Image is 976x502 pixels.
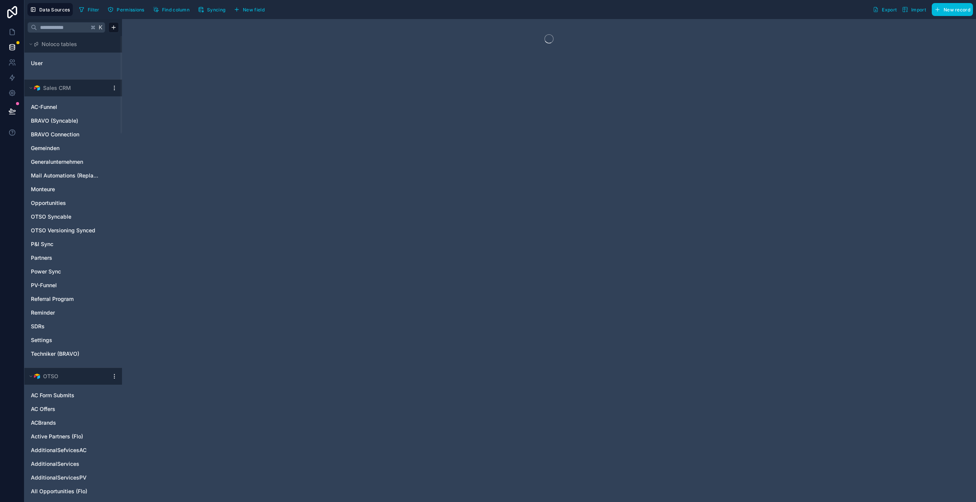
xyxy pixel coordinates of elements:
[31,460,79,468] span: AdditionalServices
[870,3,899,16] button: Export
[31,158,100,166] a: Generalunternehmen
[27,265,119,278] div: Power Sync
[31,281,57,289] span: PV-Funnel
[105,4,147,15] button: Permissions
[31,158,83,166] span: Generalunternehmen
[27,389,119,401] div: AC Form Submits
[34,373,40,379] img: Airtable Logo
[27,444,119,456] div: AdditionalSefvicesAC
[31,405,55,413] span: AC Offers
[31,323,45,330] span: SDRs
[27,183,119,195] div: Monteure
[31,131,79,138] span: BRAVO Connection
[27,39,114,50] button: Noloco tables
[932,3,973,16] button: New record
[31,185,100,193] a: Monteure
[27,417,119,429] div: ACBrands
[31,199,100,207] a: Opportunities
[27,115,119,127] div: BRAVO (Syncable)
[31,103,100,111] a: AC-Funnel
[31,144,59,152] span: Gemeinden
[195,4,231,15] a: Syncing
[31,240,53,248] span: P&I Sync
[31,309,55,317] span: Reminder
[76,4,102,15] button: Filter
[31,295,74,303] span: Referral Program
[31,488,87,495] span: All Opportunities (Flo)
[243,7,265,13] span: New field
[31,254,52,262] span: Partners
[31,213,100,221] a: OTSO Syncable
[31,419,56,427] span: ACBrands
[31,295,100,303] a: Referral Program
[31,323,100,330] a: SDRs
[31,433,100,440] a: Active Partners (Flo)
[39,7,70,13] span: Data Sources
[31,392,100,399] a: AC Form Submits
[117,7,144,13] span: Permissions
[31,117,100,125] a: BRAVO (Syncable)
[231,4,267,15] button: New field
[31,185,55,193] span: Monteure
[31,254,100,262] a: Partners
[27,169,119,182] div: Mail Automations (Replace)
[31,227,95,234] span: OTSO Versioning Synced
[27,197,119,209] div: Opportunities
[31,103,57,111] span: AC-Funnel
[31,433,83,440] span: Active Partners (Flo)
[42,40,77,48] span: Noloco tables
[34,85,40,91] img: Airtable Logo
[944,7,970,13] span: New record
[27,128,119,141] div: BRAVO Connection
[27,334,119,346] div: Settings
[27,224,119,237] div: OTSO Versioning Synced
[27,101,119,113] div: AC-Funnel
[27,307,119,319] div: Reminder
[27,371,108,382] button: Airtable LogoOTSO
[31,405,100,413] a: AC Offers
[105,4,150,15] a: Permissions
[43,373,58,380] span: OTSO
[911,7,926,13] span: Import
[31,213,71,221] span: OTSO Syncable
[31,446,87,454] span: AdditionalSefvicesAC
[882,7,897,13] span: Export
[31,474,100,481] a: AdditionalServicesPV
[31,199,66,207] span: Opportunities
[31,419,100,427] a: ACBrands
[27,348,119,360] div: Techniker (BRAVO)
[31,350,100,358] a: Techniker (BRAVO)
[31,59,43,67] span: User
[31,336,100,344] a: Settings
[27,211,119,223] div: OTSO Syncable
[27,472,119,484] div: AdditionalServicesPV
[27,3,73,16] button: Data Sources
[31,268,61,275] span: Power Sync
[162,7,189,13] span: Find column
[31,172,100,179] a: Mail Automations (Replace)
[27,57,119,69] div: User
[899,3,929,16] button: Import
[31,227,100,234] a: OTSO Versioning Synced
[27,156,119,168] div: Generalunternehmen
[27,279,119,291] div: PV-Funnel
[195,4,228,15] button: Syncing
[207,7,225,13] span: Syncing
[27,142,119,154] div: Gemeinden
[929,3,973,16] a: New record
[31,488,100,495] a: All Opportunities (Flo)
[88,7,100,13] span: Filter
[31,240,100,248] a: P&I Sync
[27,293,119,305] div: Referral Program
[98,25,103,30] span: K
[31,474,87,481] span: AdditionalServicesPV
[31,117,78,125] span: BRAVO (Syncable)
[27,430,119,443] div: Active Partners (Flo)
[31,350,79,358] span: Techniker (BRAVO)
[31,131,100,138] a: BRAVO Connection
[27,252,119,264] div: Partners
[31,144,100,152] a: Gemeinden
[43,84,71,92] span: Sales CRM
[27,320,119,333] div: SDRs
[31,59,93,67] a: User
